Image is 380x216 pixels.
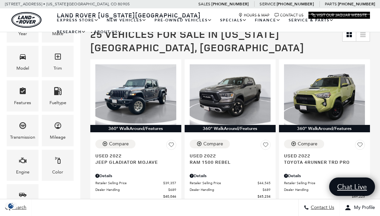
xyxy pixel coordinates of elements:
div: Pricing Details - Toyota 4Runner TRD Pro [284,173,365,179]
span: $689 [263,187,271,192]
section: Click to Open Cookie Consent Modal [3,202,19,209]
a: Retailer Selling Price $48,536 [284,181,365,186]
a: Pre-Owned Vehicles [151,14,216,26]
div: Pricing Details - Jeep Gladiator Mojave [95,173,176,179]
button: Compare Vehicle [190,140,230,148]
a: Dealer Handling $689 [190,187,271,192]
span: Trim [54,51,62,65]
div: MileageMileage [42,115,74,146]
a: Retailer Selling Price $39,357 [95,181,176,186]
span: Engine [19,155,27,168]
span: 25 Vehicles for Sale in [US_STATE][GEOGRAPHIC_DATA], [GEOGRAPHIC_DATA] [90,27,304,54]
div: ModelModel [7,46,38,77]
span: Chat Live [334,182,370,191]
a: Visit Our Jaguar Website [311,13,367,17]
span: Toyota 4Runner TRD Pro [284,159,360,165]
div: 360° WalkAround/Features [185,125,276,132]
a: About Us [90,26,126,38]
div: 360° WalkAround/Features [279,125,370,132]
img: 2022 Jeep Gladiator Mojave [95,64,176,125]
div: Compare [109,141,129,147]
a: New Vehicles [103,14,151,26]
div: ColorColor [42,150,74,181]
a: Service & Parts [285,14,338,26]
span: Jeep Gladiator Mojave [95,159,171,165]
button: Open user profile menu [340,199,380,216]
div: Fueltype [50,99,66,106]
div: Mileage [50,134,66,141]
span: Retailer Selling Price [95,181,163,186]
a: $49,225 [284,194,365,199]
div: Engine [16,168,29,176]
a: Land Rover [US_STATE][GEOGRAPHIC_DATA] [53,11,205,19]
span: Fueltype [54,85,62,99]
span: Features [19,85,27,99]
span: Retailer Selling Price [190,181,258,186]
span: Used 2022 [284,152,360,159]
span: Dealer Handling [190,187,263,192]
div: Trim [54,65,62,72]
span: Dealer Handling [284,187,357,192]
span: Model [19,51,27,65]
span: Used 2022 [190,152,266,159]
img: 2022 Ram 1500 Rebel [190,64,271,125]
div: EngineEngine [7,150,38,181]
button: Save Vehicle [355,140,365,152]
a: [PHONE_NUMBER] [277,1,314,7]
a: Dealer Handling $689 [95,187,176,192]
a: Research [53,26,90,38]
a: Used 2022Jeep Gladiator Mojave [95,152,176,165]
span: Mileage [54,120,62,134]
a: Used 2022Toyota 4Runner TRD Pro [284,152,365,165]
button: Compare Vehicle [95,140,135,148]
a: [STREET_ADDRESS] • [US_STATE][GEOGRAPHIC_DATA], CO 80905 [5,2,130,6]
a: EXPRESS STORE [53,14,103,26]
div: Model [16,65,29,72]
div: Make [52,30,63,38]
span: Transmission [19,120,27,134]
a: Contact Us [275,13,303,17]
div: Compare [298,141,317,147]
div: Transmission [10,134,35,141]
img: Land Rover [11,12,41,28]
nav: Main Navigation [53,14,370,38]
a: Retailer Selling Price $44,545 [190,181,271,186]
img: 2022 Toyota 4Runner TRD Pro [284,64,365,125]
a: [PHONE_NUMBER] [338,1,375,7]
button: Save Vehicle [261,140,271,152]
span: $49,225 [352,194,365,199]
div: Compare [203,141,223,147]
span: Sales [198,2,210,6]
span: $40,046 [163,194,176,199]
div: Features [14,99,31,106]
span: $689 [168,187,176,192]
a: $40,046 [95,194,176,199]
a: [PHONE_NUMBER] [211,1,249,7]
img: Opt-Out Icon [3,202,19,209]
span: Retailer Selling Price [284,181,352,186]
button: Save Vehicle [166,140,176,152]
a: Specials [216,14,251,26]
span: Service [260,2,275,6]
div: Year [18,30,27,38]
a: Hours & Map [239,13,270,17]
a: Finance [251,14,285,26]
span: $39,357 [163,181,176,186]
div: TrimTrim [42,46,74,77]
span: My Profile [351,205,375,211]
div: BodystyleBodystyle [7,184,38,215]
span: Contact Us [309,205,334,211]
a: $45,234 [190,194,271,199]
div: 360° WalkAround/Features [90,125,181,132]
span: Ram 1500 Rebel [190,159,266,165]
div: FueltypeFueltype [42,80,74,112]
span: Used 2022 [95,152,171,159]
div: FeaturesFeatures [7,80,38,112]
a: Chat Live [329,177,375,196]
span: Parts [325,2,337,6]
a: land-rover [11,12,41,28]
span: Land Rover [US_STATE][GEOGRAPHIC_DATA] [57,11,201,19]
span: Color [54,155,62,168]
div: TransmissionTransmission [7,115,38,146]
span: $45,234 [258,194,271,199]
